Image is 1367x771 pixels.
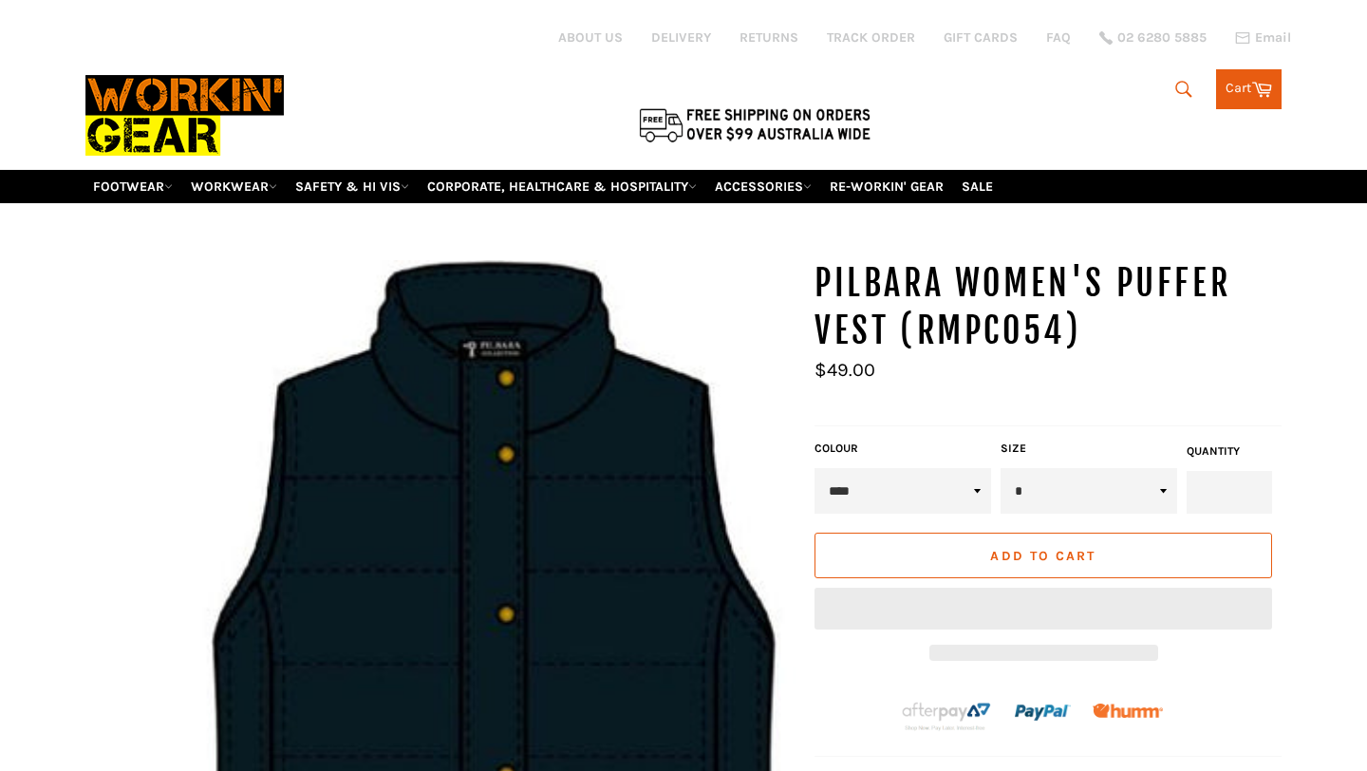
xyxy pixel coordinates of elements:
[558,28,623,47] a: ABOUT US
[288,170,417,203] a: SAFETY & HI VIS
[707,170,819,203] a: ACCESSORIES
[1001,441,1177,457] label: Size
[1187,443,1272,460] label: Quantity
[990,548,1095,564] span: Add to Cart
[85,62,284,169] img: Workin Gear leaders in Workwear, Safety Boots, PPE, Uniforms. Australia's No.1 in Workwear
[822,170,951,203] a: RE-WORKIN' GEAR
[1093,704,1163,718] img: Humm_core_logo_RGB-01_300x60px_small_195d8312-4386-4de7-b182-0ef9b6303a37.png
[900,700,993,732] img: Afterpay-Logo-on-dark-bg_large.png
[1099,31,1207,45] a: 02 6280 5885
[1255,31,1291,45] span: Email
[815,260,1282,354] h1: PILBARA Women's Puffer Vest (RMPC054)
[1235,30,1291,46] a: Email
[1117,31,1207,45] span: 02 6280 5885
[815,533,1272,578] button: Add to Cart
[815,441,991,457] label: COLOUR
[1046,28,1071,47] a: FAQ
[944,28,1018,47] a: GIFT CARDS
[183,170,285,203] a: WORKWEAR
[740,28,798,47] a: RETURNS
[1216,69,1282,109] a: Cart
[85,170,180,203] a: FOOTWEAR
[827,28,915,47] a: TRACK ORDER
[420,170,704,203] a: CORPORATE, HEALTHCARE & HOSPITALITY
[954,170,1001,203] a: SALE
[1015,685,1071,741] img: paypal.png
[651,28,711,47] a: DELIVERY
[636,104,873,144] img: Flat $9.95 shipping Australia wide
[815,359,875,381] span: $49.00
